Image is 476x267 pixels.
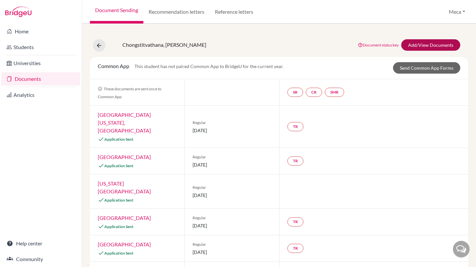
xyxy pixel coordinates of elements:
a: Analytics [1,88,80,101]
span: Common App [98,63,129,69]
a: [GEOGRAPHIC_DATA][US_STATE], [GEOGRAPHIC_DATA] [98,112,151,133]
span: Regular [193,154,271,160]
span: Regular [193,215,271,221]
span: This student has not paired Common App to BridgeU for the current year. [135,63,283,69]
span: Regular [193,120,271,126]
a: SMR [325,88,344,97]
a: TR [287,217,303,226]
button: Meca [446,6,468,18]
span: Chongstitvathana, [PERSON_NAME] [111,42,195,48]
span: Application Sent [104,198,134,203]
a: Document status key [358,43,399,47]
a: Home [1,25,80,38]
span: Regular [193,241,271,247]
a: Community [1,253,80,266]
span: [DATE] [193,127,271,134]
a: Help center [1,237,80,250]
span: [DATE] [193,161,271,168]
img: Bridge-U [5,7,31,17]
a: TR [287,156,303,166]
span: [DATE] [193,249,271,256]
a: SR [287,88,303,97]
span: Application Sent [104,163,134,168]
a: [GEOGRAPHIC_DATA] [98,154,151,160]
a: Universities [1,57,80,70]
span: Application Sent [104,137,134,142]
span: [DATE] [193,222,271,229]
a: [US_STATE][GEOGRAPHIC_DATA] [98,180,151,194]
span: Application Sent [104,251,134,256]
span: Help [15,5,29,10]
span: Application Sent [104,224,134,229]
a: Add/View Documents [401,39,460,51]
span: These documents are sent once to Common App [98,86,161,99]
a: [GEOGRAPHIC_DATA] [98,215,151,221]
a: TR [287,244,303,253]
a: CR [306,88,322,97]
a: TR [287,122,303,131]
span: Regular [193,185,271,190]
a: [GEOGRAPHIC_DATA] [98,241,151,247]
a: Documents [1,72,80,85]
a: Students [1,41,80,54]
span: [DATE] [193,192,271,199]
a: Send Common App Forms [393,62,460,74]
